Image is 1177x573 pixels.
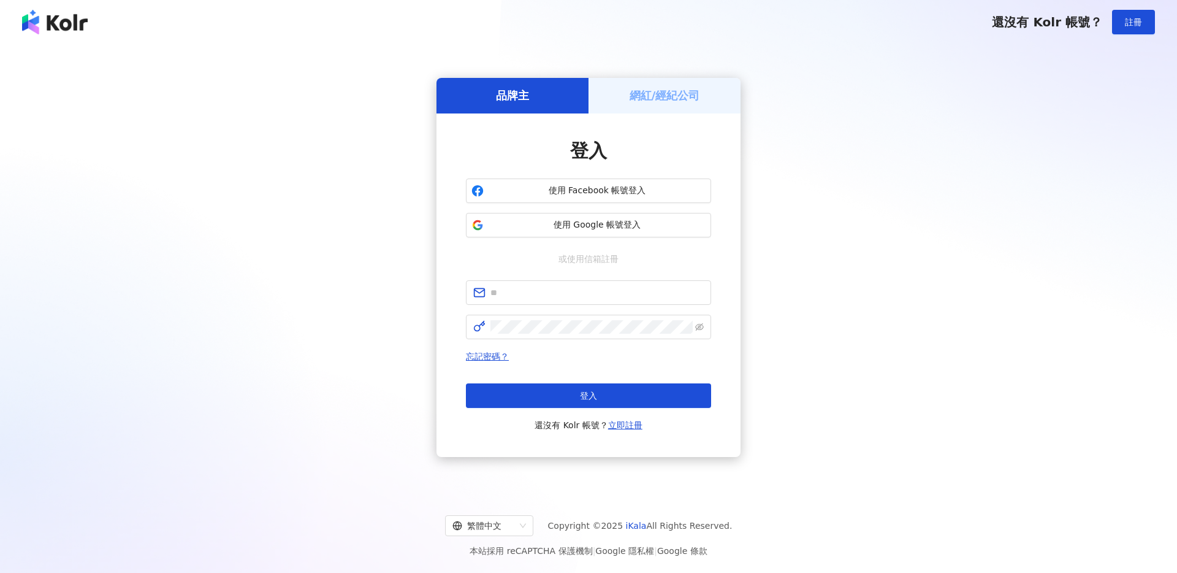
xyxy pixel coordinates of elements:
[535,418,642,433] span: 還沒有 Kolr 帳號？
[1125,17,1142,27] span: 註冊
[466,352,509,361] a: 忘記密碼？
[466,383,711,408] button: 登入
[466,213,711,237] button: 使用 Google 帳號登入
[550,252,627,266] span: 或使用信箱註冊
[695,323,704,331] span: eye-invisible
[626,521,647,531] a: iKala
[992,15,1102,29] span: 還沒有 Kolr 帳號？
[22,10,88,34] img: logo
[595,546,654,556] a: Google 隱私權
[489,219,706,231] span: 使用 Google 帳號登入
[580,391,597,401] span: 登入
[657,546,707,556] a: Google 條款
[489,185,706,197] span: 使用 Facebook 帳號登入
[466,179,711,203] button: 使用 Facebook 帳號登入
[496,88,529,103] h5: 品牌主
[630,88,700,103] h5: 網紅/經紀公司
[593,546,596,556] span: |
[548,518,733,533] span: Copyright © 2025 All Rights Reserved.
[654,546,657,556] span: |
[1112,10,1155,34] button: 註冊
[608,420,642,430] a: 立即註冊
[570,140,607,161] span: 登入
[470,544,707,558] span: 本站採用 reCAPTCHA 保護機制
[452,516,515,536] div: 繁體中文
